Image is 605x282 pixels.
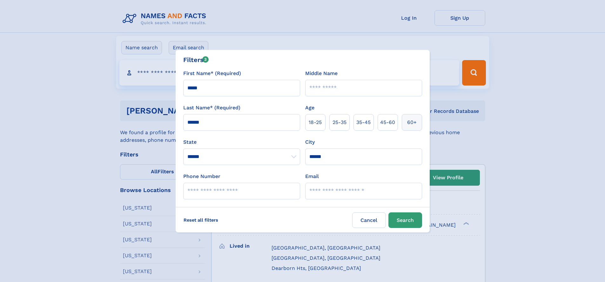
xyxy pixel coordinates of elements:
[183,138,300,146] label: State
[333,119,346,126] span: 25‑35
[183,55,209,65] div: Filters
[388,212,422,228] button: Search
[305,173,319,180] label: Email
[356,119,371,126] span: 35‑45
[305,104,314,112] label: Age
[380,119,395,126] span: 45‑60
[309,119,322,126] span: 18‑25
[179,212,222,228] label: Reset all filters
[183,70,241,77] label: First Name* (Required)
[183,104,240,112] label: Last Name* (Required)
[352,212,386,228] label: Cancel
[305,138,315,146] label: City
[407,119,417,126] span: 60+
[183,173,220,180] label: Phone Number
[305,70,338,77] label: Middle Name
